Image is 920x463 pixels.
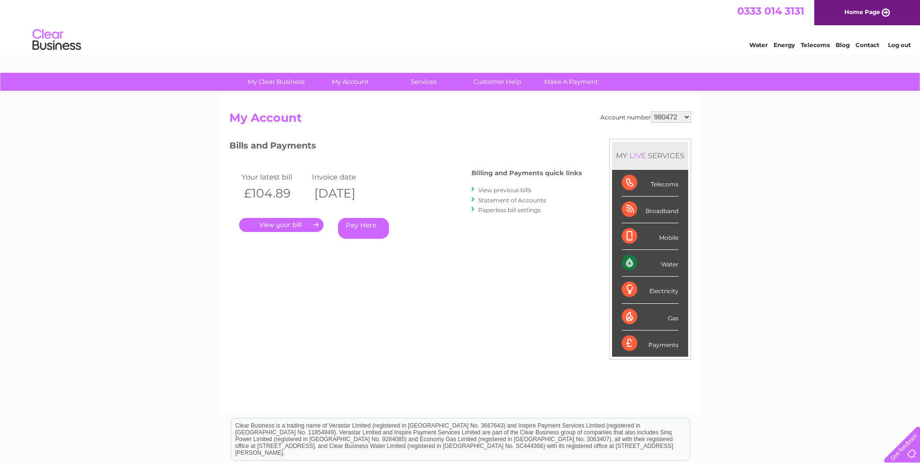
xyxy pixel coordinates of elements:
[774,41,795,49] a: Energy
[457,73,537,91] a: Customer Help
[229,139,582,156] h3: Bills and Payments
[622,170,678,197] div: Telecoms
[622,197,678,223] div: Broadband
[229,111,691,130] h2: My Account
[600,111,691,123] div: Account number
[622,331,678,357] div: Payments
[384,73,464,91] a: Services
[478,197,546,204] a: Statement of Accounts
[236,73,316,91] a: My Clear Business
[310,73,390,91] a: My Account
[471,169,582,177] h4: Billing and Payments quick links
[622,223,678,250] div: Mobile
[239,170,309,183] td: Your latest bill
[32,25,81,55] img: logo.png
[478,206,541,214] a: Paperless bill settings
[622,250,678,277] div: Water
[309,170,380,183] td: Invoice date
[622,304,678,331] div: Gas
[612,142,688,169] div: MY SERVICES
[749,41,768,49] a: Water
[309,183,380,203] th: [DATE]
[478,186,532,194] a: View previous bills
[531,73,611,91] a: Make A Payment
[231,5,690,47] div: Clear Business is a trading name of Verastar Limited (registered in [GEOGRAPHIC_DATA] No. 3667643...
[239,183,309,203] th: £104.89
[622,277,678,303] div: Electricity
[855,41,879,49] a: Contact
[888,41,911,49] a: Log out
[801,41,830,49] a: Telecoms
[628,151,648,160] div: LIVE
[737,5,804,17] a: 0333 014 3131
[338,218,389,239] a: Pay Here
[836,41,850,49] a: Blog
[239,218,323,232] a: .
